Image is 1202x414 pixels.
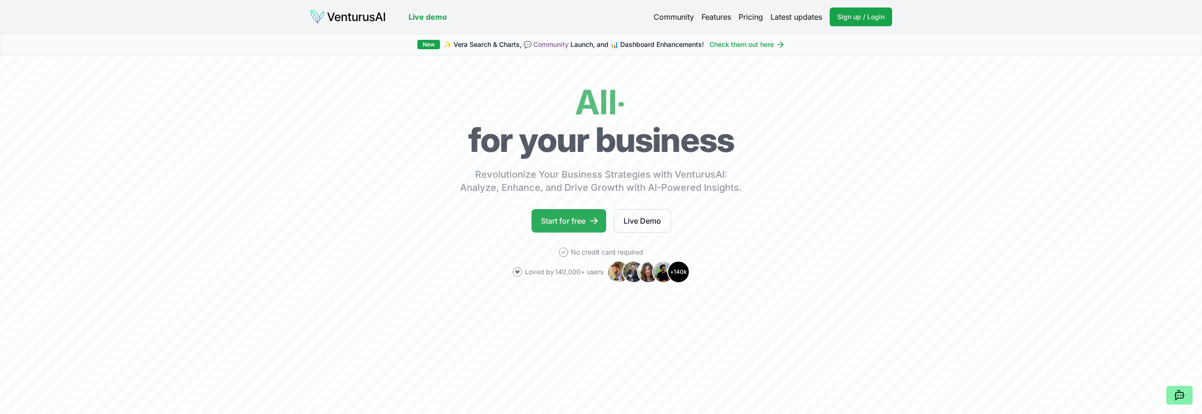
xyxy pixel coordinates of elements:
a: Start for free [532,209,606,233]
img: Avatar 1 [607,261,630,283]
a: Live demo [408,11,447,23]
img: Avatar 3 [637,261,660,283]
a: Latest updates [771,11,822,23]
a: Live Demo [614,209,671,233]
a: Sign up / Login [830,8,892,26]
a: Community [654,11,694,23]
img: logo [310,9,386,24]
a: Pricing [739,11,763,23]
span: ✨ Vera Search & Charts, 💬 Launch, and 📊 Dashboard Enhancements! [444,40,704,49]
a: Check them out here [709,40,785,49]
span: Sign up / Login [837,12,885,22]
a: Features [701,11,731,23]
a: Community [533,40,569,48]
div: New [417,40,440,49]
img: Avatar 2 [622,261,645,283]
img: Avatar 4 [652,261,675,283]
